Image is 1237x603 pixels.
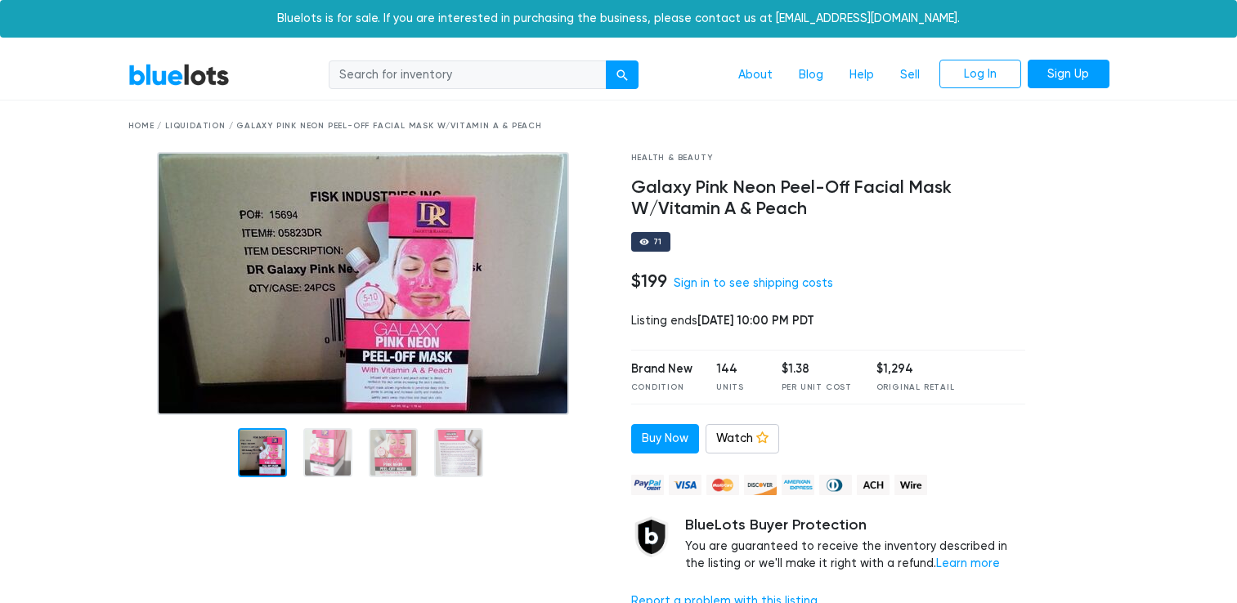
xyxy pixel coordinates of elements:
[782,475,814,495] img: american_express-ae2a9f97a040b4b41f6397f7637041a5861d5f99d0716c09922aba4e24c8547d.png
[685,516,1026,534] h5: BlueLots Buyer Protection
[706,475,739,495] img: mastercard-42073d1d8d11d6635de4c079ffdb20a4f30a903dc55d1612383a1b395dd17f39.png
[876,360,955,378] div: $1,294
[716,382,757,394] div: Units
[631,382,692,394] div: Condition
[631,152,1026,164] div: Health & Beauty
[697,313,814,328] span: [DATE] 10:00 PM PDT
[836,60,887,91] a: Help
[631,475,664,495] img: paypal_credit-80455e56f6e1299e8d57f40c0dcee7b8cd4ae79b9eccbfc37e2480457ba36de9.png
[674,276,833,290] a: Sign in to see shipping costs
[128,63,230,87] a: BlueLots
[631,270,667,292] h4: $199
[631,312,1026,330] div: Listing ends
[725,60,786,91] a: About
[685,516,1026,573] div: You are guaranteed to receive the inventory described in the listing or we'll make it right with ...
[939,60,1021,89] a: Log In
[786,60,836,91] a: Blog
[744,475,777,495] img: discover-82be18ecfda2d062aad2762c1ca80e2d36a4073d45c9e0ffae68cd515fbd3d32.png
[631,516,672,557] img: buyer_protection_shield-3b65640a83011c7d3ede35a8e5a80bfdfaa6a97447f0071c1475b91a4b0b3d01.png
[716,360,757,378] div: 144
[128,120,1109,132] div: Home / Liquidation / Galaxy Pink Neon Peel-Off Facial Mask W/Vitamin A & Peach
[876,382,955,394] div: Original Retail
[887,60,933,91] a: Sell
[857,475,890,495] img: ach-b7992fed28a4f97f893c574229be66187b9afb3f1a8d16a4691d3d3140a8ab00.png
[631,177,1026,220] h4: Galaxy Pink Neon Peel-Off Facial Mask W/Vitamin A & Peach
[782,360,852,378] div: $1.38
[819,475,852,495] img: diners_club-c48f30131b33b1bb0e5d0e2dbd43a8bea4cb12cb2961413e2f4250e06c020426.png
[706,424,779,453] a: Watch
[1028,60,1109,89] a: Sign Up
[329,60,607,90] input: Search for inventory
[157,152,569,415] img: b1a8a69b-7c7a-424a-a4f2-587db382ad1b-1754749195.jpg
[936,556,1000,570] a: Learn more
[782,382,852,394] div: Per Unit Cost
[631,424,699,453] a: Buy Now
[669,475,701,495] img: visa-79caf175f036a155110d1892330093d4c38f53c55c9ec9e2c3a54a56571784bb.png
[653,238,663,246] div: 71
[631,360,692,378] div: Brand New
[894,475,927,495] img: wire-908396882fe19aaaffefbd8e17b12f2f29708bd78693273c0e28e3a24408487f.png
